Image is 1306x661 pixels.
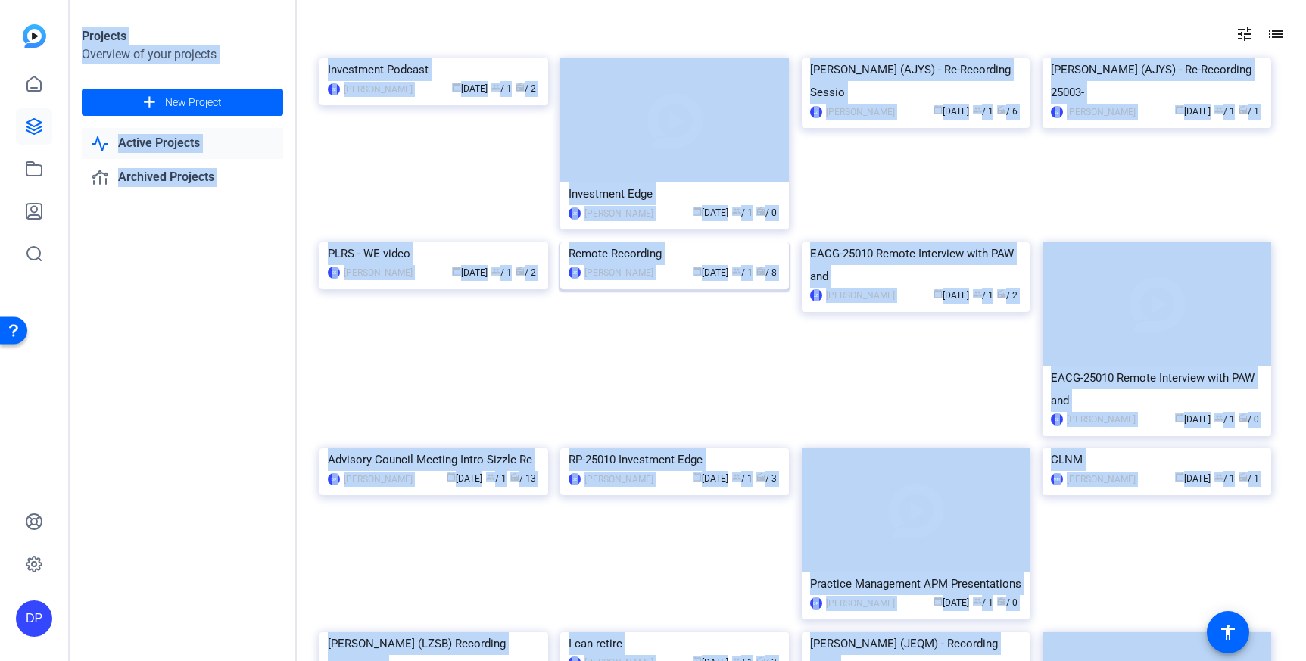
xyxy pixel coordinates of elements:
[1239,105,1248,114] span: radio
[516,83,536,94] span: / 2
[826,288,895,303] div: [PERSON_NAME]
[934,290,969,301] span: [DATE]
[1051,413,1063,426] div: JZ
[1175,414,1211,425] span: [DATE]
[1214,472,1223,482] span: group
[584,265,653,280] div: [PERSON_NAME]
[756,473,777,484] span: / 3
[1239,473,1259,484] span: / 1
[1051,366,1263,412] div: EACG-25010 Remote Interview with PAW and
[732,473,753,484] span: / 1
[516,267,525,276] span: radio
[1175,413,1184,422] span: calendar_today
[1067,472,1136,487] div: [PERSON_NAME]
[1239,414,1259,425] span: / 0
[569,448,781,471] div: RP-25010 Investment Edge
[569,267,581,279] div: JZ
[486,473,507,484] span: / 1
[1051,473,1063,485] div: MM
[1214,473,1235,484] span: / 1
[344,82,413,97] div: [PERSON_NAME]
[569,632,781,655] div: I can retire
[491,83,512,94] span: / 1
[328,267,340,279] div: SS
[344,265,413,280] div: [PERSON_NAME]
[973,105,982,114] span: group
[82,89,283,116] button: New Project
[491,267,512,278] span: / 1
[756,267,765,276] span: radio
[973,290,993,301] span: / 1
[569,242,781,265] div: Remote Recording
[810,289,822,301] div: JZ
[1239,106,1259,117] span: / 1
[693,472,702,482] span: calendar_today
[486,472,495,482] span: group
[140,93,159,112] mat-icon: add
[452,267,461,276] span: calendar_today
[997,106,1018,117] span: / 6
[1214,105,1223,114] span: group
[1236,25,1254,43] mat-icon: tune
[934,106,969,117] span: [DATE]
[452,83,461,92] span: calendar_today
[328,242,540,265] div: PLRS - WE video
[510,473,536,484] span: / 13
[1239,472,1248,482] span: radio
[328,58,540,81] div: Investment Podcast
[584,472,653,487] div: [PERSON_NAME]
[16,600,52,637] div: DP
[344,472,413,487] div: [PERSON_NAME]
[732,207,753,218] span: / 1
[810,597,822,610] div: DP
[810,106,822,118] div: JZ
[732,267,753,278] span: / 1
[973,597,982,606] span: group
[1175,106,1211,117] span: [DATE]
[934,105,943,114] span: calendar_today
[1067,412,1136,427] div: [PERSON_NAME]
[1214,413,1223,422] span: group
[328,473,340,485] div: DP
[973,597,993,608] span: / 1
[516,267,536,278] span: / 2
[447,473,482,484] span: [DATE]
[732,472,741,482] span: group
[1051,106,1063,118] div: JZ
[1214,106,1235,117] span: / 1
[569,207,581,220] div: JZ
[810,242,1022,288] div: EACG-25010 Remote Interview with PAW and
[997,597,1006,606] span: radio
[756,267,777,278] span: / 8
[1051,448,1263,471] div: CLNM
[997,597,1018,608] span: / 0
[165,95,222,111] span: New Project
[810,572,1022,595] div: Practice Management APM Presentations
[756,472,765,482] span: radio
[1219,623,1237,641] mat-icon: accessibility
[973,289,982,298] span: group
[693,207,728,218] span: [DATE]
[973,106,993,117] span: / 1
[1239,413,1248,422] span: radio
[1175,473,1211,484] span: [DATE]
[1175,472,1184,482] span: calendar_today
[693,473,728,484] span: [DATE]
[693,207,702,216] span: calendar_today
[1067,104,1136,120] div: [PERSON_NAME]
[1265,25,1283,43] mat-icon: list
[491,83,500,92] span: group
[934,597,969,608] span: [DATE]
[82,45,283,64] div: Overview of your projects
[328,83,340,95] div: JZ
[82,162,283,193] a: Archived Projects
[756,207,765,216] span: radio
[491,267,500,276] span: group
[452,267,488,278] span: [DATE]
[452,83,488,94] span: [DATE]
[1051,58,1263,104] div: [PERSON_NAME] (AJYS) - Re-Recording 25003-
[810,58,1022,104] div: [PERSON_NAME] (AJYS) - Re-Recording Sessio
[732,267,741,276] span: group
[756,207,777,218] span: / 0
[934,289,943,298] span: calendar_today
